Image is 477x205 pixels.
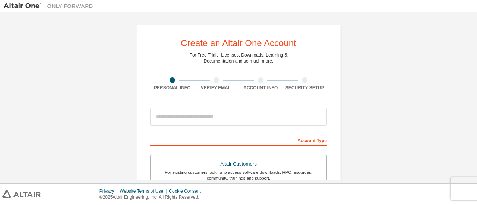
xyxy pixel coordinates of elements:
p: © 2025 Altair Engineering, Inc. All Rights Reserved. [99,194,205,201]
div: For Free Trials, Licenses, Downloads, Learning & Documentation and so much more. [190,52,288,64]
div: Privacy [99,188,120,194]
div: Account Info [238,85,283,91]
div: Cookie Consent [169,188,205,194]
div: Verify Email [195,85,239,91]
div: Security Setup [283,85,327,91]
img: altair_logo.svg [2,190,41,198]
div: Account Type [150,134,327,146]
div: Personal Info [150,85,195,91]
div: For existing customers looking to access software downloads, HPC resources, community, trainings ... [155,169,322,181]
div: Create an Altair One Account [181,39,296,48]
div: Altair Customers [155,159,322,169]
img: Altair One [4,2,97,10]
div: Website Terms of Use [120,188,169,194]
